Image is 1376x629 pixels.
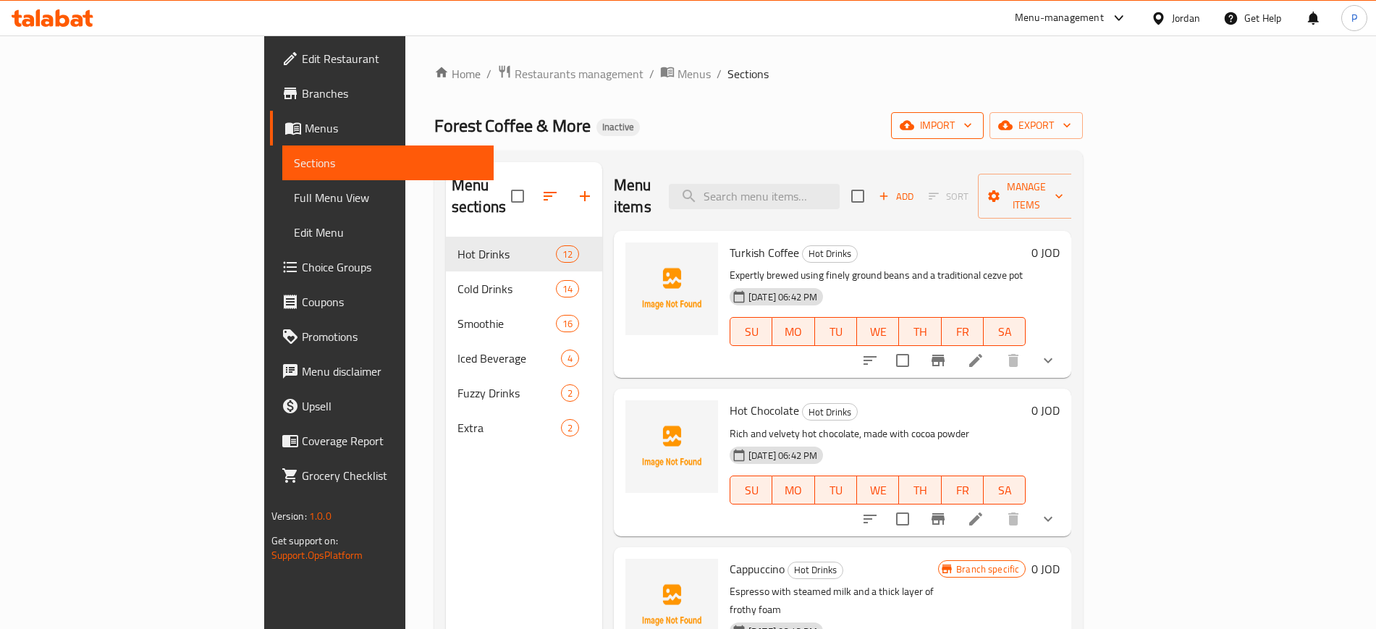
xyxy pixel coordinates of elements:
nav: breadcrumb [434,64,1084,83]
div: Fuzzy Drinks2 [446,376,602,410]
button: FR [942,317,984,346]
div: items [561,419,579,436]
a: Menu disclaimer [270,354,494,389]
button: TU [815,317,857,346]
button: SA [984,476,1026,505]
span: Get support on: [271,531,338,550]
span: Branches [302,85,482,102]
a: Branches [270,76,494,111]
button: Branch-specific-item [921,343,955,378]
a: Promotions [270,319,494,354]
img: Turkish Coffee [625,242,718,335]
span: MO [778,321,809,342]
button: TH [899,476,941,505]
button: WE [857,317,899,346]
div: Cold Drinks [457,280,556,297]
input: search [669,184,840,209]
span: Iced Beverage [457,350,561,367]
div: Hot Drinks12 [446,237,602,271]
button: sort-choices [853,343,887,378]
span: Select to update [887,504,918,534]
button: sort-choices [853,502,887,536]
span: TH [905,480,935,501]
h2: Menu items [614,174,651,218]
button: show more [1031,502,1065,536]
a: Choice Groups [270,250,494,284]
div: items [561,350,579,367]
span: Sort sections [533,179,567,214]
span: Hot Drinks [803,245,857,262]
span: 14 [557,282,578,296]
button: export [989,112,1083,139]
span: P [1351,10,1357,26]
button: SU [730,476,772,505]
span: Select section first [919,185,978,208]
span: WE [863,321,893,342]
span: Full Menu View [294,189,482,206]
span: 2 [562,421,578,435]
a: Upsell [270,389,494,423]
img: Hot Chocolate [625,400,718,493]
button: SU [730,317,772,346]
button: FR [942,476,984,505]
a: Full Menu View [282,180,494,215]
span: Choice Groups [302,258,482,276]
button: MO [772,476,814,505]
svg: Show Choices [1039,352,1057,369]
a: Support.OpsPlatform [271,546,363,565]
span: Edit Restaurant [302,50,482,67]
span: 1.0.0 [309,507,332,525]
li: / [717,65,722,83]
button: import [891,112,984,139]
span: Edit Menu [294,224,482,241]
a: Coupons [270,284,494,319]
div: items [556,315,579,332]
span: Turkish Coffee [730,242,799,263]
span: Manage items [989,178,1063,214]
span: Sections [727,65,769,83]
span: 2 [562,387,578,400]
span: 12 [557,248,578,261]
span: Grocery Checklist [302,467,482,484]
button: Manage items [978,174,1075,219]
span: Select to update [887,345,918,376]
span: Sections [294,154,482,172]
span: MO [778,480,809,501]
span: FR [947,480,978,501]
div: Cold Drinks14 [446,271,602,306]
button: TH [899,317,941,346]
div: items [561,384,579,402]
span: TU [821,480,851,501]
span: [DATE] 06:42 PM [743,290,823,304]
span: Select section [843,181,873,211]
button: SA [984,317,1026,346]
div: Jordan [1172,10,1200,26]
div: Hot Drinks [788,562,843,579]
a: Restaurants management [497,64,643,83]
h6: 0 JOD [1031,242,1060,263]
li: / [649,65,654,83]
span: WE [863,480,893,501]
span: Cappuccino [730,558,785,580]
button: WE [857,476,899,505]
span: Hot Chocolate [730,400,799,421]
span: Extra [457,419,561,436]
div: Inactive [596,119,640,136]
span: TH [905,321,935,342]
div: Hot Drinks [802,245,858,263]
span: Restaurants management [515,65,643,83]
span: Add [877,188,916,205]
button: show more [1031,343,1065,378]
div: Menu-management [1015,9,1104,27]
span: Smoothie [457,315,556,332]
a: Edit Restaurant [270,41,494,76]
span: 16 [557,317,578,331]
span: Hot Drinks [457,245,556,263]
a: Sections [282,145,494,180]
div: Smoothie16 [446,306,602,341]
span: Forest Coffee & More [434,109,591,142]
